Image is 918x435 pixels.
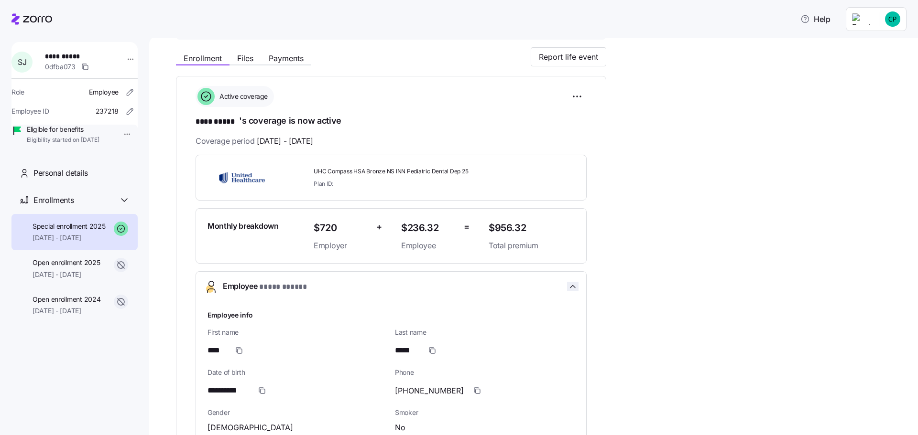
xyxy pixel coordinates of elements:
span: + [376,220,382,234]
span: 237218 [96,106,119,116]
span: Eligible for benefits [27,125,99,134]
h1: Employee info [208,310,575,320]
span: Phone [395,368,575,377]
span: 0dfba073 [45,62,76,72]
span: Personal details [33,167,88,179]
span: Total premium [489,240,575,252]
span: $956.32 [489,220,575,236]
span: [DATE] - [DATE] [33,233,106,243]
span: UHC Compass HSA Bronze NS INN Pediatric Dental Dep 25 [314,168,481,176]
span: $236.32 [401,220,456,236]
span: Payments [269,54,304,62]
h1: 's coverage is now active [196,115,587,128]
span: Employee [223,280,307,293]
span: Employer [314,240,369,252]
span: Eligibility started on [DATE] [27,136,99,144]
span: Enrollment [184,54,222,62]
span: Report life event [539,51,598,63]
span: = [464,220,470,234]
button: Help [793,10,838,29]
span: Date of birth [208,368,387,377]
span: Help [800,13,831,25]
span: Coverage period [196,135,313,147]
img: Employer logo [852,13,871,25]
span: Open enrollment 2024 [33,295,100,304]
span: [DATE] - [DATE] [33,306,100,316]
span: Employee ID [11,106,49,116]
span: Monthly breakdown [208,220,279,232]
img: UnitedHealthcare [208,167,276,189]
avayaelement: [PHONE_NUMBER] [395,386,464,395]
span: [DEMOGRAPHIC_DATA] [208,422,293,434]
span: Smoker [395,408,575,417]
span: Role [11,87,24,97]
span: Employee [401,240,456,252]
span: Last name [395,328,575,337]
span: Special enrollment 2025 [33,222,106,231]
span: Enrollments [33,194,74,206]
span: First name [208,328,387,337]
span: $720 [314,220,369,236]
span: [DATE] - [DATE] [257,135,313,147]
img: 55ec70b03602eb31542f50477be012b0 [885,11,900,27]
span: S J [18,58,26,66]
span: Gender [208,408,387,417]
button: Report life event [531,47,606,66]
span: Employee [89,87,119,97]
span: Plan ID: [314,180,333,188]
span: Active coverage [217,92,268,101]
span: Files [237,54,253,62]
span: No [395,422,405,434]
span: [DATE] - [DATE] [33,270,100,279]
span: Open enrollment 2025 [33,258,100,267]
